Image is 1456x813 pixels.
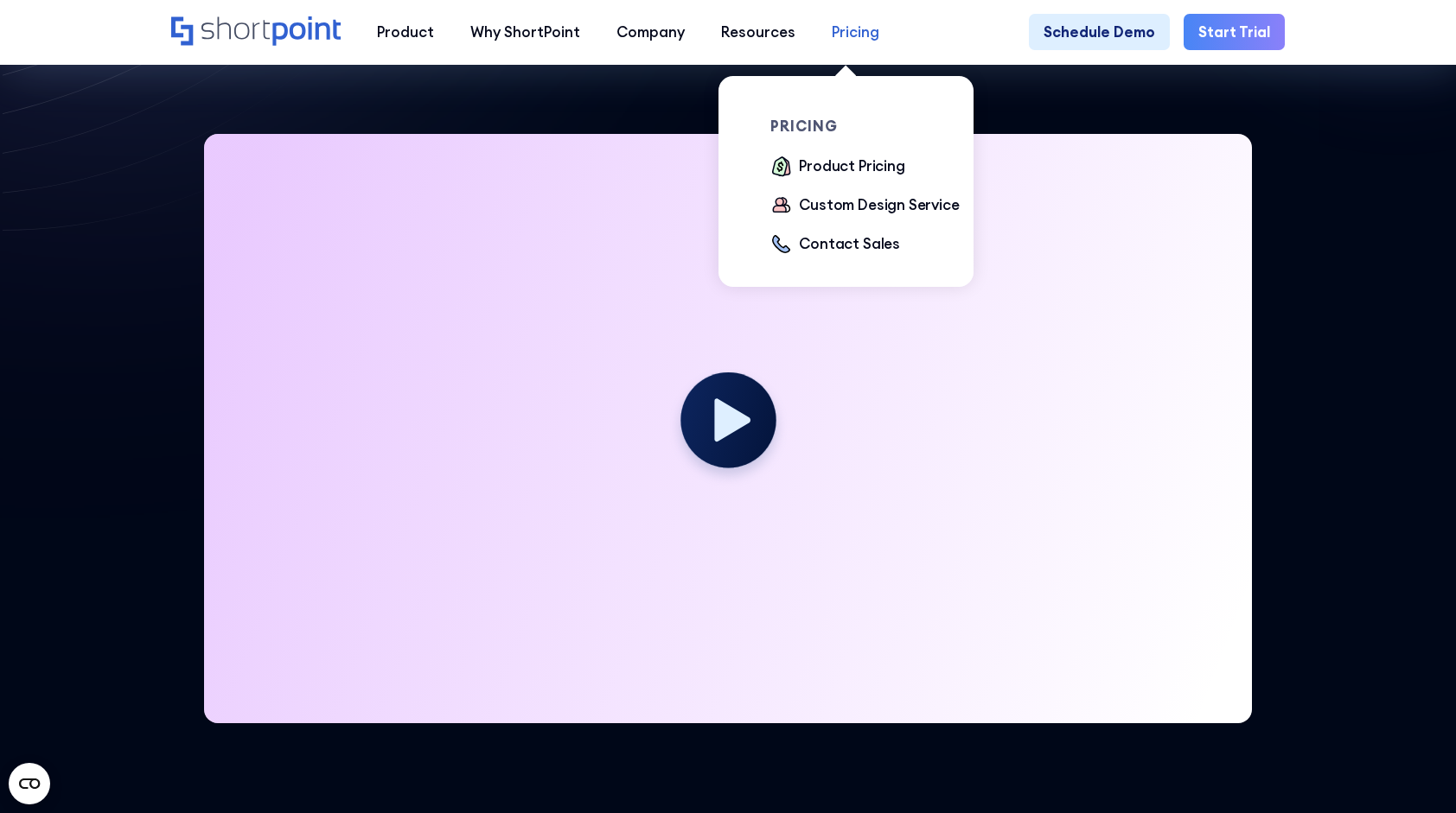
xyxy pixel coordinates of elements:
[1184,14,1285,50] a: Start Trial
[359,14,452,50] a: Product
[770,233,900,257] a: Contact Sales
[799,156,904,177] div: Product Pricing
[452,14,598,50] a: Why ShortPoint
[832,22,879,43] div: Pricing
[1029,14,1170,50] a: Schedule Demo
[616,22,685,43] div: Company
[770,156,905,180] a: Product Pricing
[703,14,814,50] a: Resources
[799,194,959,216] div: Custom Design Service
[770,119,974,134] div: pricing
[470,22,580,43] div: Why ShortPoint
[1370,730,1456,813] div: Chatwidget
[598,14,703,50] a: Company
[377,22,434,43] div: Product
[721,22,795,43] div: Resources
[171,16,341,48] a: Home
[1370,730,1456,813] iframe: Chat Widget
[9,763,50,804] button: Open CMP widget
[814,14,897,50] a: Pricing
[799,233,900,255] div: Contact Sales
[770,194,960,219] a: Custom Design Service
